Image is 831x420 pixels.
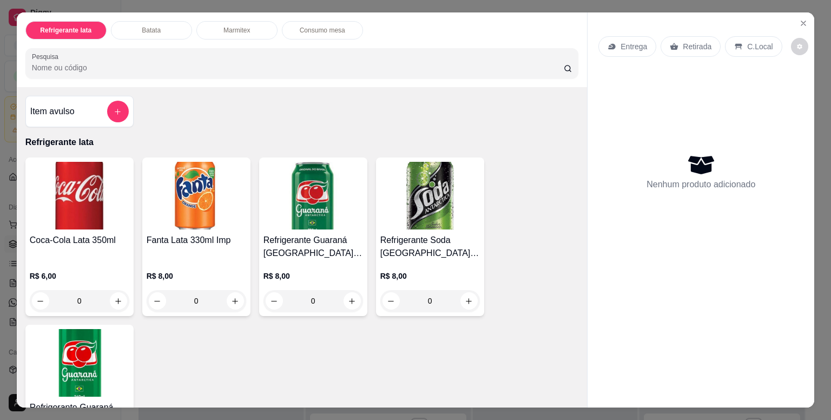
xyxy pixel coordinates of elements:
[107,101,129,122] button: add-separate-item
[25,136,579,149] p: Refrigerante lata
[621,41,647,52] p: Entrega
[30,329,129,397] img: product-image
[791,38,808,55] button: decrease-product-quantity
[647,178,755,191] p: Nenhum produto adicionado
[266,292,283,310] button: decrease-product-quantity
[223,26,250,35] p: Marmitex
[300,26,345,35] p: Consumo mesa
[263,234,363,260] h4: Refrigerante Guaraná [GEOGRAPHIC_DATA] Lata 350ml
[747,41,773,52] p: C.Local
[460,292,478,310] button: increase-product-quantity
[380,234,480,260] h4: Refrigerante Soda [GEOGRAPHIC_DATA] Lata 350ml
[30,162,129,229] img: product-image
[30,105,75,118] h4: Item avulso
[380,162,480,229] img: product-image
[227,292,244,310] button: increase-product-quantity
[147,162,246,229] img: product-image
[40,26,91,35] p: Refrigerante lata
[263,271,363,281] p: R$ 8,00
[149,292,166,310] button: decrease-product-quantity
[30,271,129,281] p: R$ 6,00
[382,292,400,310] button: decrease-product-quantity
[344,292,361,310] button: increase-product-quantity
[30,234,129,247] h4: Coca-Cola Lata 350ml
[142,26,161,35] p: Batata
[263,162,363,229] img: product-image
[147,234,246,247] h4: Fanta Lata 330ml Imp
[147,271,246,281] p: R$ 8,00
[32,292,49,310] button: decrease-product-quantity
[380,271,480,281] p: R$ 8,00
[32,52,62,61] label: Pesquisa
[683,41,711,52] p: Retirada
[32,62,564,73] input: Pesquisa
[110,292,127,310] button: increase-product-quantity
[795,15,812,32] button: Close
